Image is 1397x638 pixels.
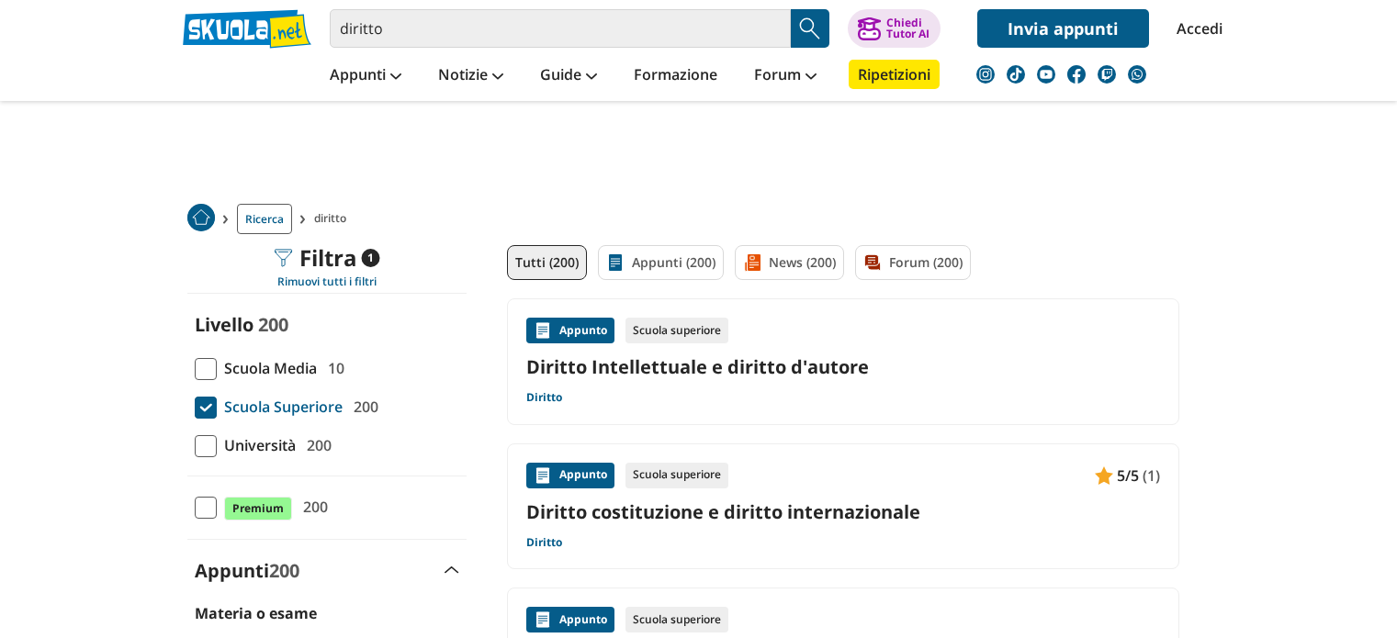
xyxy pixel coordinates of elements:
[535,60,602,93] a: Guide
[299,433,332,457] span: 200
[1067,65,1086,84] img: facebook
[598,245,724,280] a: Appunti (200)
[434,60,508,93] a: Notizie
[195,312,253,337] label: Livello
[1177,9,1215,48] a: Accedi
[976,65,995,84] img: instagram
[534,466,552,485] img: Appunti contenuto
[1095,466,1113,485] img: Appunti contenuto
[749,60,821,93] a: Forum
[195,603,317,623] label: Materia o esame
[526,318,614,343] div: Appunto
[526,499,1160,524] a: Diritto costituzione e diritto internazionale
[321,356,344,380] span: 10
[187,204,215,231] img: Home
[445,566,459,574] img: Apri e chiudi sezione
[743,253,761,272] img: News filtro contenuto
[325,60,406,93] a: Appunti
[735,245,844,280] a: News (200)
[269,558,299,583] span: 200
[237,204,292,234] a: Ricerca
[296,495,328,519] span: 200
[224,497,292,520] span: Premium
[507,245,587,280] a: Tutti (200)
[187,274,467,289] div: Rimuovi tutti i filtri
[361,249,379,267] span: 1
[625,607,728,632] div: Scuola superiore
[1037,65,1055,84] img: youtube
[346,395,378,419] span: 200
[314,204,354,234] span: diritto
[217,395,343,419] span: Scuola Superiore
[217,433,296,457] span: Università
[274,245,379,271] div: Filtra
[526,607,614,632] div: Appunto
[258,312,288,337] span: 200
[796,15,824,42] img: Cerca appunti, riassunti o versioni
[330,9,791,48] input: Cerca appunti, riassunti o versioni
[855,245,971,280] a: Forum (200)
[1098,65,1116,84] img: twitch
[1117,464,1139,487] span: 5/5
[848,9,941,48] button: ChiediTutor AI
[625,318,728,343] div: Scuola superiore
[977,9,1149,48] a: Invia appunti
[1143,464,1160,487] span: (1)
[526,354,1160,379] a: Diritto Intellettuale e diritto d'autore
[886,17,929,39] div: Chiedi Tutor AI
[274,249,292,267] img: Filtra filtri mobile
[629,60,722,93] a: Formazione
[534,610,552,629] img: Appunti contenuto
[625,463,728,488] div: Scuola superiore
[195,558,299,583] label: Appunti
[849,60,940,89] a: Ripetizioni
[606,253,625,272] img: Appunti filtro contenuto
[1128,65,1146,84] img: WhatsApp
[526,463,614,488] div: Appunto
[534,321,552,340] img: Appunti contenuto
[526,390,562,405] a: Diritto
[526,535,562,550] a: Diritto
[1007,65,1025,84] img: tiktok
[217,356,317,380] span: Scuola Media
[791,9,829,48] button: Search Button
[863,253,882,272] img: Forum filtro contenuto
[187,204,215,234] a: Home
